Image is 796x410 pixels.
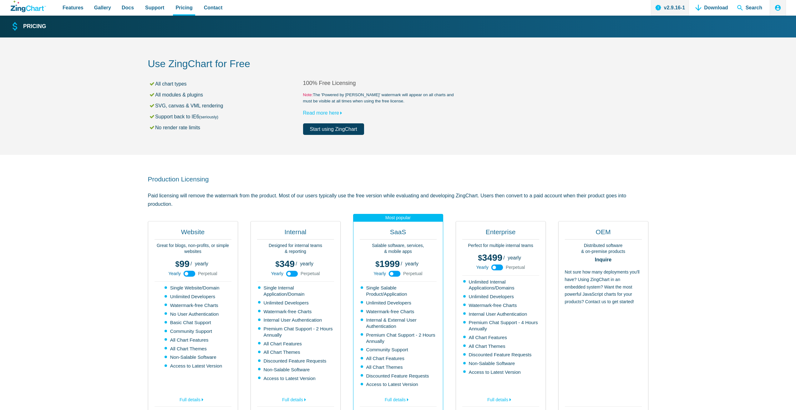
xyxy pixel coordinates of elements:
span: Perpetual [198,271,217,276]
li: Support back to IE6 [149,112,303,121]
li: Internal User Authentication [258,317,334,323]
li: Internal User Authentication [463,311,539,317]
span: Docs [122,3,134,12]
span: / [401,261,402,266]
p: Distributed software & on-premise products [565,243,642,255]
li: All Chart Features [165,337,222,343]
li: Single Salable Product/Application [361,285,437,297]
h2: Website [155,228,231,240]
h2: 100% Free Licensing [303,80,458,87]
span: Pricing [175,3,192,12]
span: Yearly [168,271,180,276]
span: Yearly [271,271,283,276]
li: Unlimited Developers [361,300,437,306]
li: Discounted Feature Requests [361,373,437,379]
span: / [190,261,192,266]
span: yearly [508,255,521,260]
li: Watermark-free Charts [361,309,437,315]
li: Watermark-free Charts [258,309,334,315]
li: Unlimited Developers [463,294,539,300]
li: Premium Chat Support - 4 Hours Annually [463,319,539,332]
span: Note: [303,92,313,97]
span: 349 [275,259,295,269]
li: Non-Salable Software [165,354,222,360]
p: Paid licensing will remove the watermark from the product. Most of our users typically use the fr... [148,191,648,208]
span: Gallery [94,3,111,12]
span: Contact [204,3,223,12]
span: yearly [195,261,208,266]
span: / [503,255,504,260]
h2: Internal [257,228,334,240]
span: Yearly [373,271,386,276]
span: Yearly [476,265,488,269]
li: All Chart Themes [258,349,334,355]
span: Perpetual [301,271,320,276]
p: Salable software, services, & mobile apps [360,243,437,255]
span: Perpetual [506,265,525,269]
a: Full details [257,394,334,404]
span: 99 [175,259,190,269]
span: Features [63,3,84,12]
li: Discounted Feature Requests [258,358,334,364]
a: Read more here [303,110,345,116]
li: All Chart Features [258,341,334,347]
li: Unlimited Internal Applications/Domains [463,279,539,291]
span: Support [145,3,164,12]
li: All Chart Themes [361,364,437,370]
p: Not sure how many deployments you'll have? Using ZingChart in an embedded system? Want the most p... [565,269,642,403]
li: All Chart Themes [463,343,539,349]
li: SVG, canvas & VML rendering [149,101,303,110]
a: Full details [155,394,231,404]
a: Full details [360,394,437,404]
li: Access to Latest Version [258,375,334,382]
li: Non-Salable Software [463,360,539,367]
li: All Chart Themes [165,346,222,352]
li: Single Website/Domain [165,285,222,291]
li: Premium Chat Support - 2 Hours Annually [258,326,334,338]
strong: Inquire [565,257,642,262]
li: All Chart Features [361,355,437,362]
small: (seriously) [199,115,218,119]
li: Single Internal Application/Domain [258,285,334,297]
li: Access to Latest Version [463,369,539,375]
li: Internal & External User Authentication [361,317,437,329]
li: Access to Latest Version [361,381,437,388]
a: Start using ZingChart [303,123,364,135]
li: No render rate limits [149,123,303,132]
h2: Use ZingChart for Free [148,57,648,72]
li: Community Support [361,347,437,353]
li: Non-Salable Software [258,367,334,373]
a: ZingChart Logo. Click to return to the homepage [11,1,46,12]
span: yearly [405,261,418,266]
li: Basic Chat Support [165,319,222,326]
h2: SaaS [360,228,437,240]
span: Perpetual [403,271,423,276]
li: Discounted Feature Requests [463,352,539,358]
p: Perfect for multiple internal teams [462,243,539,249]
strong: Pricing [23,24,46,29]
li: All chart types [149,80,303,88]
a: Full details [462,394,539,404]
span: / [296,261,297,266]
a: Pricing [11,21,46,32]
li: Unlimited Developers [165,294,222,300]
h2: Enterprise [462,228,539,240]
small: The 'Powered by [PERSON_NAME]' watermark will appear on all charts and must be visible at all tim... [303,92,458,104]
span: 3499 [478,253,502,263]
li: Watermark-free Charts [463,302,539,309]
li: Unlimited Developers [258,300,334,306]
li: All Chart Features [463,334,539,341]
li: No User Authentication [165,311,222,317]
p: Designed for internal teams & reporting [257,243,334,255]
li: Premium Chat Support - 2 Hours Annually [361,332,437,344]
li: Community Support [165,328,222,334]
h2: OEM [565,228,642,240]
li: Access to Latest Version [165,363,222,369]
p: Great for blogs, non-profits, or simple websites [155,243,231,255]
span: 1999 [375,259,400,269]
span: yearly [300,261,313,266]
h2: Production Licensing [148,175,648,183]
li: Watermark-free Charts [165,302,222,309]
li: All modules & plugins [149,91,303,99]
